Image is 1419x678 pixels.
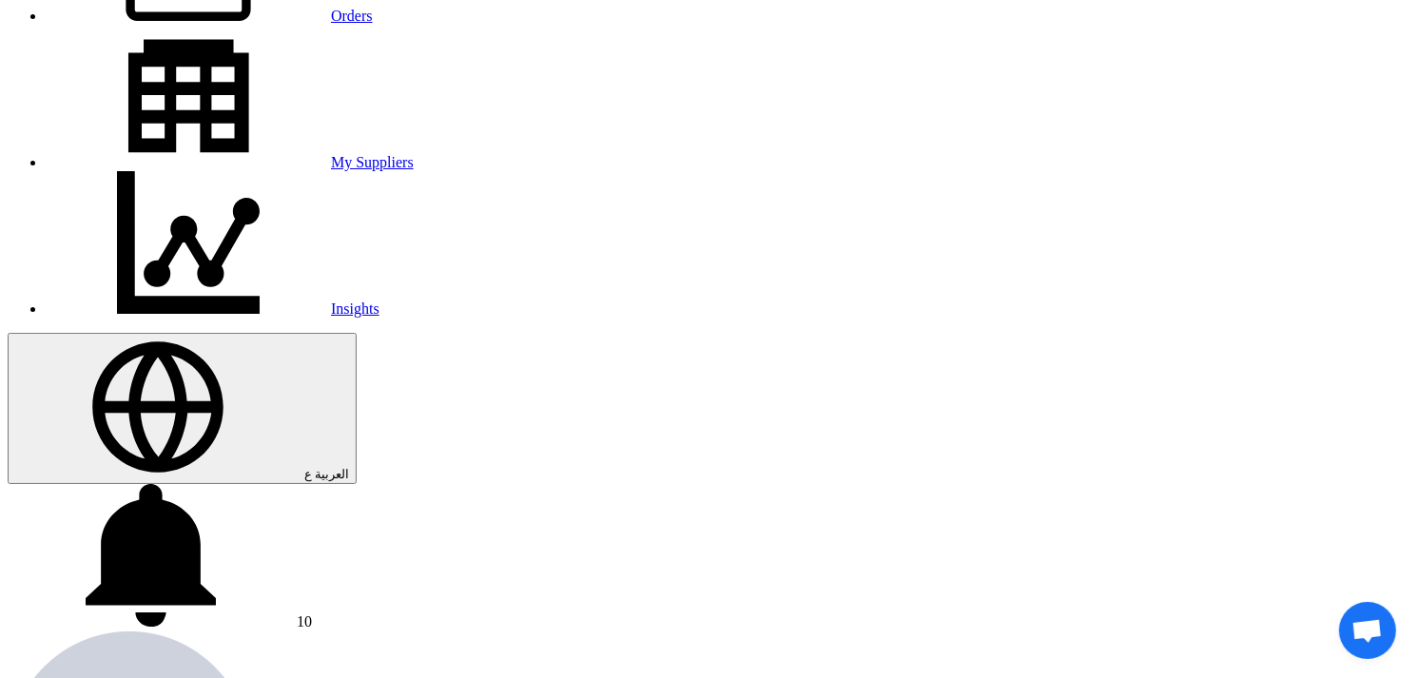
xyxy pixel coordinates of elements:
[46,300,379,317] a: Insights
[8,333,357,484] button: العربية ع
[46,154,414,170] a: My Suppliers
[46,8,373,24] a: Orders
[315,467,349,481] span: العربية
[1339,602,1396,659] div: Open chat
[304,467,312,481] span: ع
[297,613,312,630] span: 10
